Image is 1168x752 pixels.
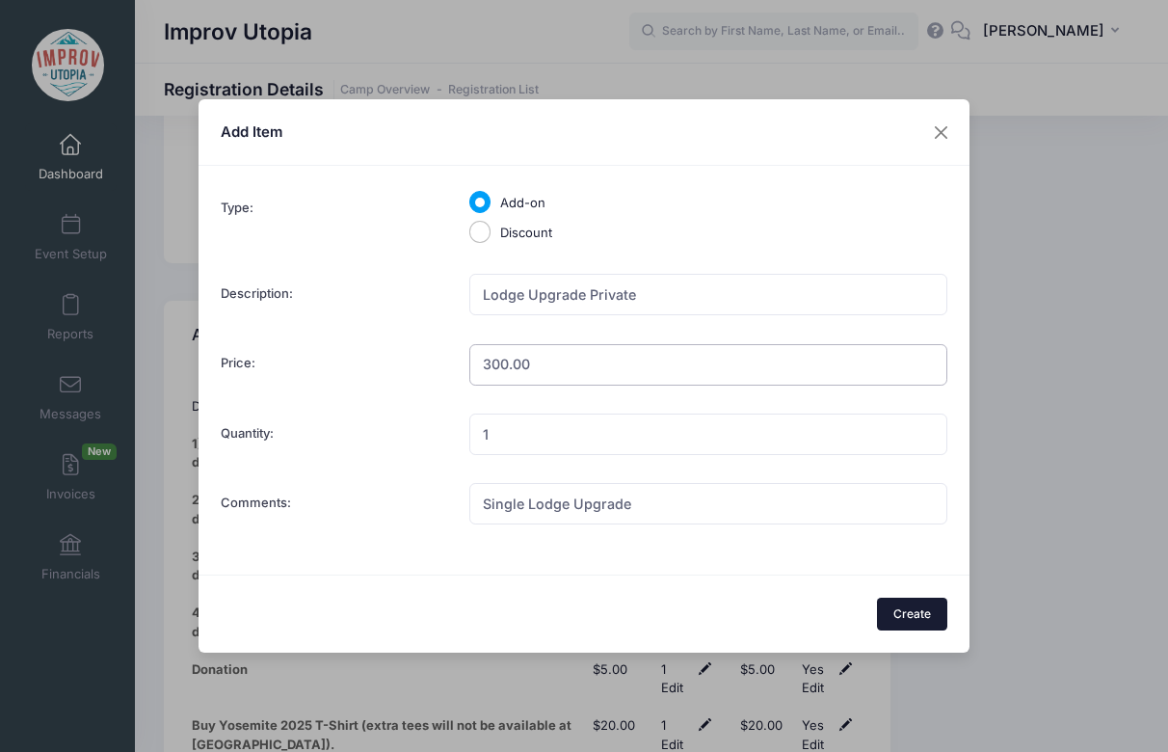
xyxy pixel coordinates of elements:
label: Price: [211,344,460,391]
label: Description: [211,274,460,321]
label: Add-on [500,194,545,213]
label: Discount [500,224,552,243]
button: Close [924,115,959,149]
button: Create [877,598,948,631]
label: Comments: [211,483,460,530]
h5: Add Item [221,121,282,143]
label: Type: [211,188,460,253]
label: Quantity: [211,414,460,461]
